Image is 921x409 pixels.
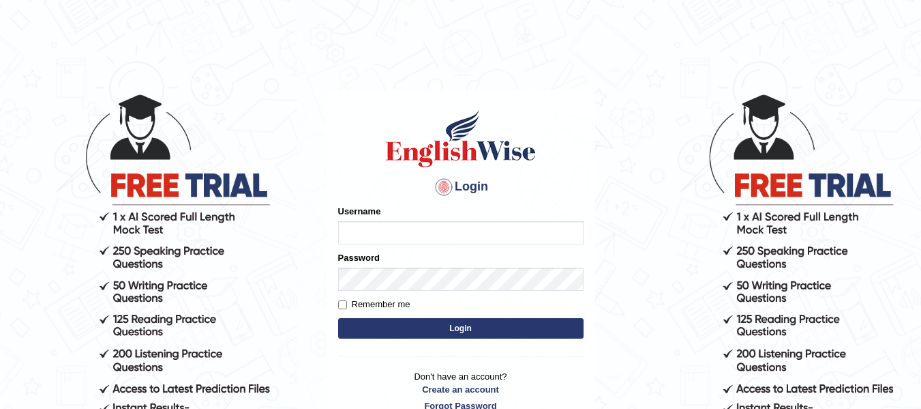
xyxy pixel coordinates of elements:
a: Create an account [338,383,584,396]
input: Remember me [338,300,347,309]
img: Logo of English Wise sign in for intelligent practice with AI [383,108,539,169]
label: Username [338,205,381,218]
button: Login [338,318,584,339]
label: Password [338,251,380,264]
h4: Login [338,176,584,198]
label: Remember me [338,298,410,311]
